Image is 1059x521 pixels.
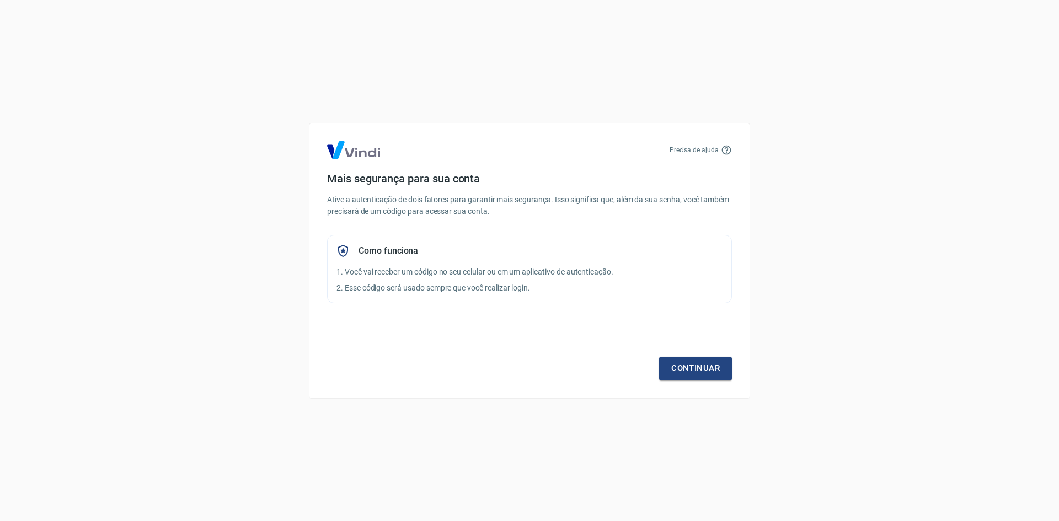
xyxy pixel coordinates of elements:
img: Logo Vind [327,141,380,159]
h5: Como funciona [359,245,418,256]
p: 2. Esse código será usado sempre que você realizar login. [336,282,723,294]
p: Precisa de ajuda [670,145,719,155]
p: 1. Você vai receber um código no seu celular ou em um aplicativo de autenticação. [336,266,723,278]
a: Continuar [659,357,732,380]
p: Ative a autenticação de dois fatores para garantir mais segurança. Isso significa que, além da su... [327,194,732,217]
h4: Mais segurança para sua conta [327,172,732,185]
